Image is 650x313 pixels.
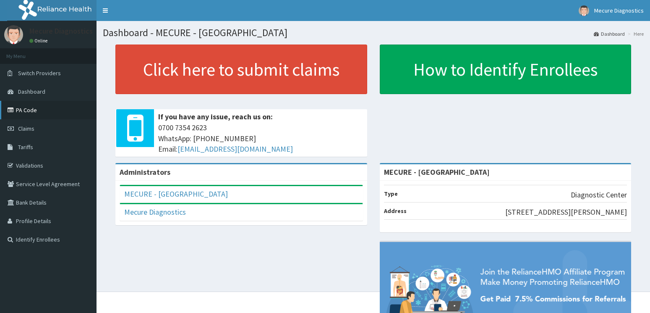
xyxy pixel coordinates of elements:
[380,45,632,94] a: How to Identify Enrollees
[384,167,490,177] strong: MECURE - [GEOGRAPHIC_DATA]
[29,38,50,44] a: Online
[594,7,644,14] span: Mecure Diagnostics
[571,189,627,200] p: Diagnostic Center
[158,122,363,155] span: 0700 7354 2623 WhatsApp: [PHONE_NUMBER] Email:
[120,167,170,177] b: Administrators
[158,112,273,121] b: If you have any issue, reach us on:
[18,125,34,132] span: Claims
[594,30,625,37] a: Dashboard
[579,5,589,16] img: User Image
[18,88,45,95] span: Dashboard
[178,144,293,154] a: [EMAIL_ADDRESS][DOMAIN_NAME]
[505,207,627,218] p: [STREET_ADDRESS][PERSON_NAME]
[4,25,23,44] img: User Image
[124,207,186,217] a: Mecure Diagnostics
[384,190,398,197] b: Type
[18,143,33,151] span: Tariffs
[626,30,644,37] li: Here
[115,45,367,94] a: Click here to submit claims
[384,207,407,215] b: Address
[103,27,644,38] h1: Dashboard - MECURE - [GEOGRAPHIC_DATA]
[18,69,61,77] span: Switch Providers
[29,27,93,35] p: Mecure Diagnostics
[124,189,228,199] a: MECURE - [GEOGRAPHIC_DATA]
